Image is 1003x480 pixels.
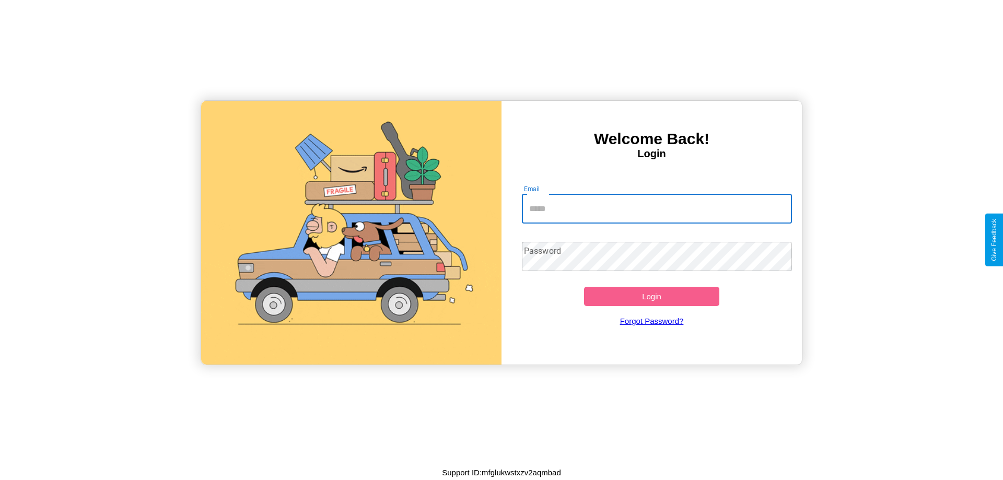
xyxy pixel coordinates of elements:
label: Email [524,184,540,193]
h4: Login [501,148,802,160]
p: Support ID: mfglukwstxzv2aqmbad [442,465,561,479]
a: Forgot Password? [517,306,787,336]
h3: Welcome Back! [501,130,802,148]
button: Login [584,287,719,306]
div: Give Feedback [990,219,998,261]
img: gif [201,101,501,365]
